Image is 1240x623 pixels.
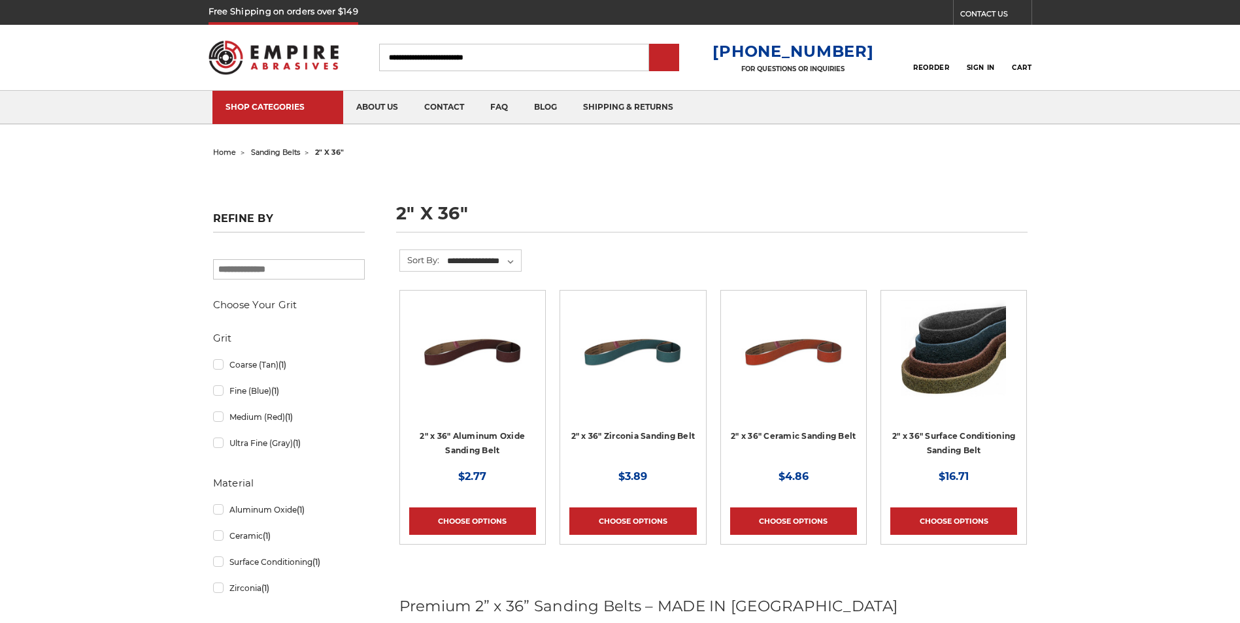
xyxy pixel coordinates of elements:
[312,557,320,567] span: (1)
[890,300,1017,426] a: 2"x36" Surface Conditioning Sanding Belts
[271,386,279,396] span: (1)
[399,595,1028,618] h2: Premium 2” x 36” Sanding Belts – MADE IN [GEOGRAPHIC_DATA]
[213,330,365,346] h5: Grit
[411,91,477,124] a: contact
[569,507,696,535] a: Choose Options
[913,43,949,71] a: Reorder
[458,470,486,483] span: $2.77
[901,300,1006,404] img: 2"x36" Surface Conditioning Sanding Belts
[651,45,677,71] input: Submit
[263,531,271,541] span: (1)
[251,148,300,157] a: sanding belts
[712,42,873,61] a: [PHONE_NUMBER]
[913,63,949,72] span: Reorder
[1012,63,1031,72] span: Cart
[343,91,411,124] a: about us
[712,65,873,73] p: FOR QUESTIONS OR INQUIRIES
[445,251,521,271] select: Sort By:
[396,204,1028,232] h1: 2" x 36"
[967,63,995,72] span: Sign In
[580,300,685,404] img: 2" x 36" Zirconia Pipe Sanding Belt
[420,431,525,456] a: 2" x 36" Aluminum Oxide Sanding Belt
[477,91,521,124] a: faq
[315,148,344,157] span: 2" x 36"
[261,583,269,593] span: (1)
[1012,43,1031,72] a: Cart
[213,498,365,521] a: Aluminum Oxide
[213,297,365,313] h5: Choose Your Grit
[213,148,236,157] a: home
[293,438,301,448] span: (1)
[285,412,293,422] span: (1)
[278,360,286,370] span: (1)
[213,524,365,547] a: Ceramic
[209,32,339,83] img: Empire Abrasives
[297,505,305,515] span: (1)
[521,91,570,124] a: blog
[939,470,969,483] span: $16.71
[731,431,856,441] a: 2" x 36" Ceramic Sanding Belt
[570,91,686,124] a: shipping & returns
[213,379,365,402] a: Fine (Blue)
[618,470,647,483] span: $3.89
[892,431,1015,456] a: 2" x 36" Surface Conditioning Sanding Belt
[420,300,525,404] img: 2" x 36" Aluminum Oxide Pipe Sanding Belt
[400,250,439,270] label: Sort By:
[741,300,846,404] img: 2" x 36" Ceramic Pipe Sanding Belt
[569,300,696,426] a: 2" x 36" Zirconia Pipe Sanding Belt
[213,406,365,428] a: Medium (Red)
[571,431,695,441] a: 2" x 36" Zirconia Sanding Belt
[409,300,536,426] a: 2" x 36" Aluminum Oxide Pipe Sanding Belt
[213,551,365,573] a: Surface Conditioning
[213,475,365,491] h5: Material
[213,212,365,232] h5: Refine by
[213,432,365,455] a: Ultra Fine (Gray)
[226,102,330,112] div: SHOP CATEGORIES
[890,507,1017,535] a: Choose Options
[730,300,857,426] a: 2" x 36" Ceramic Pipe Sanding Belt
[960,7,1031,25] a: CONTACT US
[730,507,857,535] a: Choose Options
[779,470,809,483] span: $4.86
[213,577,365,599] a: Zirconia
[213,353,365,376] a: Coarse (Tan)
[409,507,536,535] a: Choose Options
